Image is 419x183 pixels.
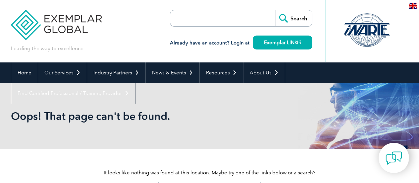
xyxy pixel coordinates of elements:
h1: Oops! That page can't be found. [11,110,265,123]
p: It looks like nothing was found at this location. Maybe try one of the links below or a search? [11,169,408,176]
a: Find Certified Professional / Training Provider [11,83,135,104]
img: open_square.png [297,41,301,44]
a: Our Services [38,62,87,83]
input: Search [276,10,312,26]
img: contact-chat.png [386,150,402,166]
a: News & Events [146,62,199,83]
a: Industry Partners [87,62,145,83]
p: Leading the way to excellence [11,45,83,52]
a: Home [11,62,38,83]
a: Exemplar LINK [253,36,312,49]
a: Resources [200,62,243,83]
img: en [409,3,417,9]
a: About Us [243,62,285,83]
h3: Already have an account? Login at [170,39,312,47]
